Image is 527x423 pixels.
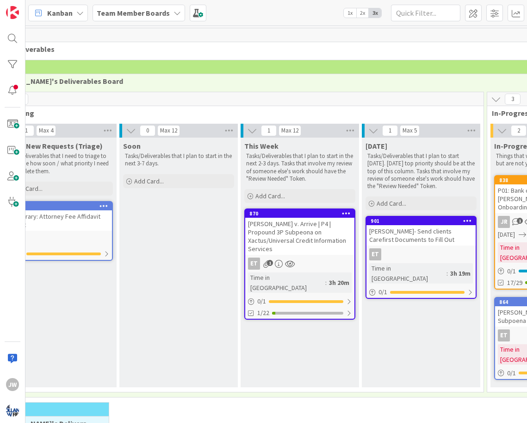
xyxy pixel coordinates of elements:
div: ET [498,329,510,341]
span: 0 / 1 [378,287,387,297]
span: : [325,278,327,288]
span: Add Card... [255,192,285,200]
div: 870 [249,210,354,217]
div: 3h 19m [448,268,473,278]
div: ET [369,248,381,260]
span: 0 / 1 [507,266,516,276]
div: ET [248,258,260,270]
div: Time in [GEOGRAPHIC_DATA] [248,272,325,293]
div: 870 [245,209,354,218]
span: Soon [123,141,141,151]
span: This Week [244,141,279,151]
span: 3 [505,94,521,105]
div: 3h 20m [327,278,352,288]
span: 0 / 1 [257,297,266,306]
p: Tasks/Deliverables that I plan to start [DATE]. [DATE] top priority should be at the top of this ... [367,152,475,190]
div: 0/1 [245,296,354,307]
span: 1x [344,8,356,18]
span: 1 [382,125,398,136]
div: Max 12 [160,128,177,133]
span: Inbox / New Requests (Triage) [2,141,103,151]
span: [DATE] [498,230,515,240]
div: Max 4 [39,128,53,133]
span: 0 [140,125,155,136]
div: ET [245,258,354,270]
img: Visit kanbanzone.com [6,6,19,19]
span: 17/29 [507,278,522,288]
b: Team Member Boards [97,8,170,18]
div: Max 5 [403,128,417,133]
div: Max 12 [281,128,298,133]
span: Kanban [47,7,73,19]
span: Add Card... [134,177,164,185]
div: ET [366,248,476,260]
p: Tasks/Deliverables that I plan to start in the next 3-7 days. [125,152,232,168]
span: 2 [511,125,527,136]
span: 0 / 1 [507,368,516,378]
div: 901 [366,217,476,225]
p: Tasks/Deliverables that I plan to start in the next 2-3 days. Tasks that involve my review of som... [246,152,353,183]
span: Today [366,141,387,151]
div: 901[PERSON_NAME]- Send clients Carefirst Documents to Fill Out [366,217,476,246]
span: 1/22 [257,308,269,318]
div: JW [6,378,19,391]
div: 904 [7,203,112,209]
div: Time in [GEOGRAPHIC_DATA] [369,263,446,284]
img: avatar [6,404,19,417]
span: Add Card... [377,199,406,208]
div: Law Library: Attorney Fee Affidavit Project [3,210,112,231]
span: : [446,268,448,278]
span: 1 [19,125,34,136]
div: 901 [371,218,476,224]
input: Quick Filter... [391,5,460,21]
span: 1 [517,218,523,224]
span: 2x [356,8,369,18]
div: 904Law Library: Attorney Fee Affidavit Project [3,202,112,231]
div: 0/1 [366,286,476,298]
div: 870[PERSON_NAME] v. Arrive | P4 | Propound 3P Subpeona on Xactus/Universal Credit Information Ser... [245,209,354,255]
div: JR [498,216,510,228]
div: 904 [3,202,112,210]
span: Add Card... [13,184,43,193]
p: Tasks/Deliverables that I need to triage to determine how soon / what priority I need to complete... [4,152,111,175]
div: [PERSON_NAME] v. Arrive | P4 | Propound 3P Subpeona on Xactus/Universal Credit Information Services [245,218,354,255]
span: 1 [261,125,277,136]
div: [PERSON_NAME]- Send clients Carefirst Documents to Fill Out [366,225,476,246]
span: 1 [267,260,273,266]
span: 3x [369,8,381,18]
